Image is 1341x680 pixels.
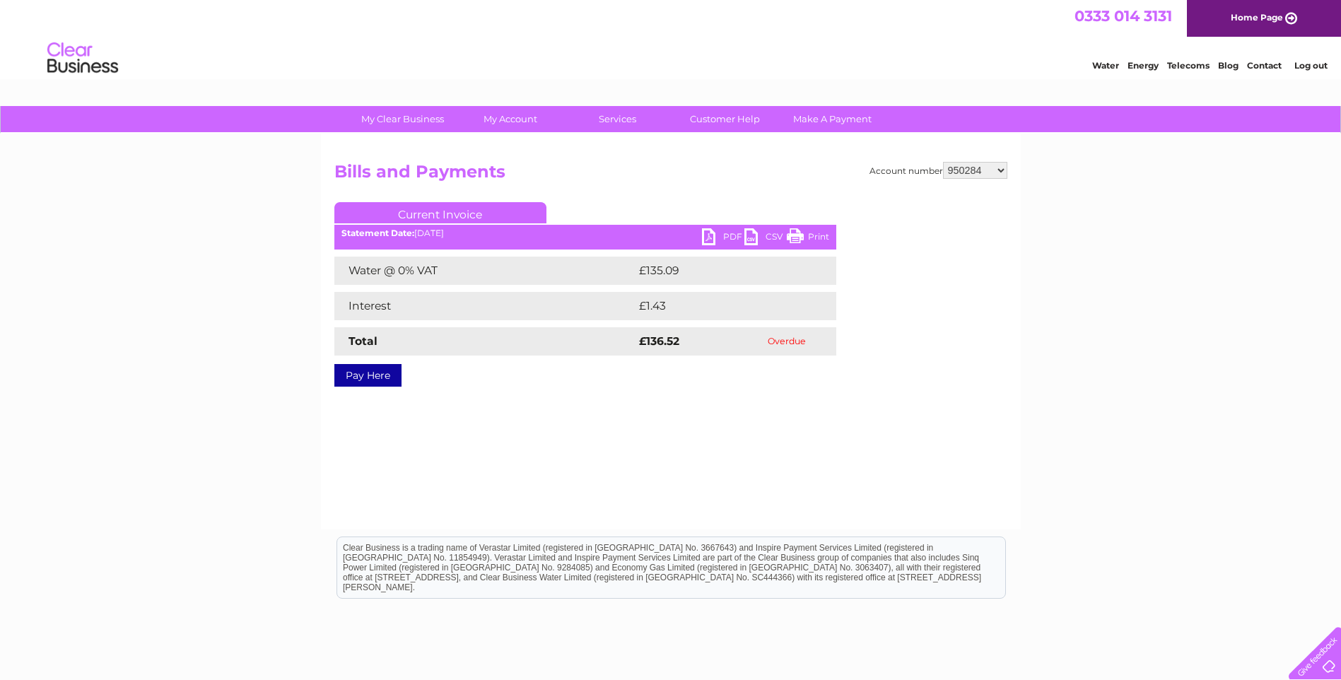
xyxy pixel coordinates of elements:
[1092,60,1119,71] a: Water
[452,106,568,132] a: My Account
[337,8,1005,69] div: Clear Business is a trading name of Verastar Limited (registered in [GEOGRAPHIC_DATA] No. 3667643...
[738,327,836,356] td: Overdue
[636,257,810,285] td: £135.09
[334,162,1007,189] h2: Bills and Payments
[334,202,546,223] a: Current Invoice
[1247,60,1282,71] a: Contact
[787,228,829,249] a: Print
[344,106,461,132] a: My Clear Business
[334,292,636,320] td: Interest
[869,162,1007,179] div: Account number
[1074,7,1172,25] a: 0333 014 3131
[334,257,636,285] td: Water @ 0% VAT
[349,334,377,348] strong: Total
[341,228,414,238] b: Statement Date:
[702,228,744,249] a: PDF
[639,334,679,348] strong: £136.52
[334,228,836,238] div: [DATE]
[1167,60,1210,71] a: Telecoms
[334,364,402,387] a: Pay Here
[667,106,783,132] a: Customer Help
[744,228,787,249] a: CSV
[1218,60,1238,71] a: Blog
[559,106,676,132] a: Services
[774,106,891,132] a: Make A Payment
[1294,60,1328,71] a: Log out
[636,292,802,320] td: £1.43
[1128,60,1159,71] a: Energy
[47,37,119,80] img: logo.png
